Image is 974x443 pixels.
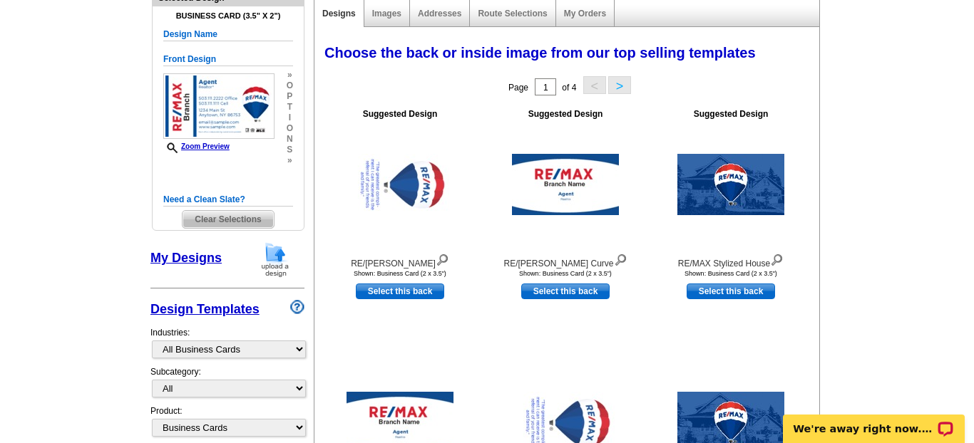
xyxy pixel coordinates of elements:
[322,9,356,19] a: Designs
[608,76,631,94] button: >
[183,211,273,228] span: Clear Selections
[163,53,293,66] h5: Front Design
[418,9,461,19] a: Addresses
[163,142,230,150] a: Zoom Preview
[687,283,775,299] a: use this design
[774,398,974,443] iframe: LiveChat chat widget
[508,83,528,93] span: Page
[163,28,293,41] h5: Design Name
[583,76,606,94] button: <
[694,109,769,119] b: Suggested Design
[677,154,784,215] img: RE/MAX Stylized House
[163,11,293,21] h4: Business Card (3.5" x 2")
[287,145,293,155] span: s
[287,155,293,166] span: »
[363,109,438,119] b: Suggested Design
[372,9,401,19] a: Images
[652,270,809,277] div: Shown: Business Card (2 x 3.5")
[322,251,478,270] div: RE/[PERSON_NAME]
[163,73,275,139] img: REMBCFribbon_SAMPLE.jpg
[287,91,293,102] span: p
[478,9,547,19] a: Route Selections
[324,45,756,61] span: Choose the back or inside image from our top selling templates
[322,270,478,277] div: Shown: Business Card (2 x 3.5")
[347,154,453,215] img: RE/MAX Balloon
[512,154,619,215] img: RE/MAX Blue Curve
[287,80,293,91] span: o
[257,241,294,278] img: upload-design
[287,123,293,134] span: o
[150,319,304,365] div: Industries:
[287,70,293,80] span: »
[287,102,293,113] span: t
[163,193,293,207] h5: Need a Clean Slate?
[562,83,576,93] span: of 4
[521,283,610,299] a: use this design
[436,251,449,266] img: view design details
[614,251,627,266] img: view design details
[564,9,606,19] a: My Orders
[356,283,444,299] a: use this design
[290,300,304,314] img: design-wizard-help-icon.png
[287,113,293,123] span: i
[487,270,644,277] div: Shown: Business Card (2 x 3.5")
[528,109,603,119] b: Suggested Design
[150,251,222,265] a: My Designs
[150,302,260,316] a: Design Templates
[150,365,304,405] div: Subcategory:
[652,251,809,270] div: RE/MAX Stylized House
[770,251,784,266] img: view design details
[487,251,644,270] div: RE/[PERSON_NAME] Curve
[287,134,293,145] span: n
